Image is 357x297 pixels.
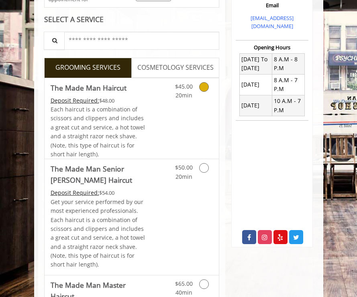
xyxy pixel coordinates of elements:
td: 8 A.M - 8 P.M [272,53,305,74]
td: 8 A.M - 7 P.M [272,74,305,95]
td: 10 A.M - 7 P.M [272,95,305,116]
span: This service needs some Advance to be paid before we block your appointment [51,97,99,104]
span: This service needs some Advance to be paid before we block your appointment [51,189,99,196]
span: $50.00 [175,164,193,171]
div: SELECT A SERVICE [44,16,220,23]
td: [DATE] [240,95,272,116]
a: [EMAIL_ADDRESS][DOMAIN_NAME] [251,14,294,30]
b: The Made Man Senior [PERSON_NAME] Haircut [51,163,147,186]
td: [DATE] [240,74,272,95]
p: Get your service performed by our most experienced professionals. Each haircut is a combination o... [51,198,147,269]
span: 40min [175,289,192,296]
span: 20min [175,173,192,180]
span: Each haircut is a combination of scissors and clippers and includes a great cut and service, a ho... [51,105,145,158]
td: [DATE] To [DATE] [240,53,272,74]
h3: Opening Hours [236,44,308,50]
span: $65.00 [175,280,193,287]
span: 20min [175,91,192,99]
b: The Made Man Haircut [51,82,126,93]
span: COSMETOLOGY SERVICES [137,63,214,73]
div: $48.00 [51,96,147,105]
span: GROOMING SERVICES [55,63,120,73]
button: Service Search [44,32,65,50]
h3: Email [238,2,306,8]
div: $54.00 [51,188,147,197]
span: $45.00 [175,83,193,90]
